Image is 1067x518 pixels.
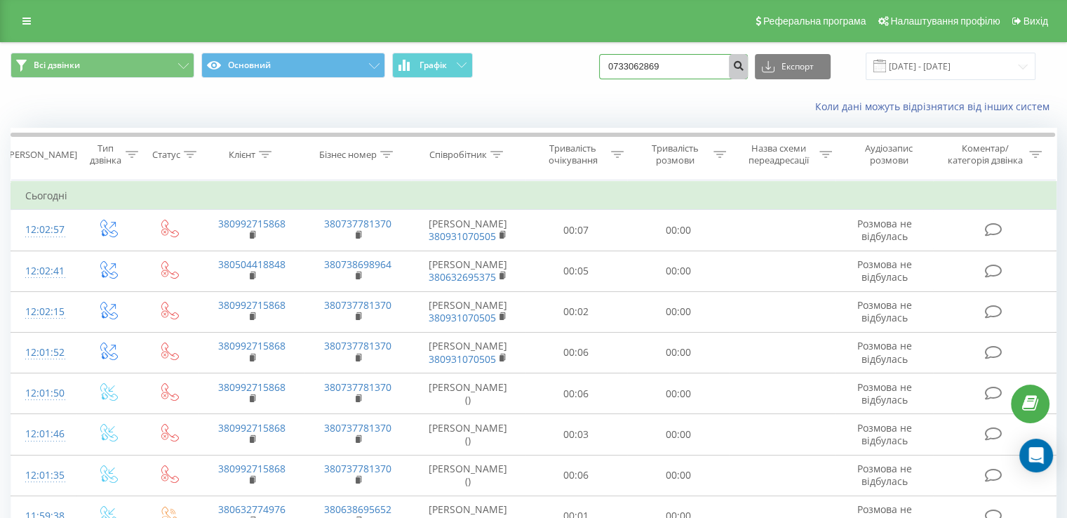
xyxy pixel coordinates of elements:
[324,462,391,475] a: 380737781370
[88,142,121,166] div: Тип дзвінка
[429,270,496,284] a: 380632695375
[392,53,473,78] button: Графік
[324,380,391,394] a: 380737781370
[857,298,912,324] span: Розмова не відбулась
[25,420,62,448] div: 12:01:46
[218,258,286,271] a: 380504418848
[218,339,286,352] a: 380992715868
[848,142,930,166] div: Аудіозапис розмови
[25,298,62,326] div: 12:02:15
[429,352,496,366] a: 380931070505
[627,210,729,251] td: 00:00
[34,60,80,71] span: Всі дзвінки
[857,380,912,406] span: Розмова не відбулась
[627,291,729,332] td: 00:00
[857,462,912,488] span: Розмова не відбулась
[324,503,391,516] a: 380638695652
[525,373,627,414] td: 00:06
[599,54,748,79] input: Пошук за номером
[319,149,377,161] div: Бізнес номер
[218,298,286,312] a: 380992715868
[25,339,62,366] div: 12:01:52
[857,421,912,447] span: Розмова не відбулась
[411,332,525,373] td: [PERSON_NAME]
[525,251,627,291] td: 00:05
[218,462,286,475] a: 380992715868
[627,414,729,455] td: 00:00
[218,503,286,516] a: 380632774976
[420,60,447,70] span: Графік
[25,216,62,244] div: 12:02:57
[411,251,525,291] td: [PERSON_NAME]
[763,15,866,27] span: Реферальна програма
[411,373,525,414] td: [PERSON_NAME] ()
[11,182,1056,210] td: Сьогодні
[229,149,255,161] div: Клієнт
[218,421,286,434] a: 380992715868
[25,380,62,407] div: 12:01:50
[538,142,608,166] div: Тривалість очікування
[411,210,525,251] td: [PERSON_NAME]
[152,149,180,161] div: Статус
[890,15,1000,27] span: Налаштування профілю
[944,142,1026,166] div: Коментар/категорія дзвінка
[525,332,627,373] td: 00:06
[525,291,627,332] td: 00:02
[324,217,391,230] a: 380737781370
[324,421,391,434] a: 380737781370
[6,149,77,161] div: [PERSON_NAME]
[857,217,912,243] span: Розмова не відбулась
[411,414,525,455] td: [PERSON_NAME] ()
[525,210,627,251] td: 00:07
[324,298,391,312] a: 380737781370
[201,53,385,78] button: Основний
[25,258,62,285] div: 12:02:41
[640,142,710,166] div: Тривалість розмови
[429,149,487,161] div: Співробітник
[1019,439,1053,472] div: Open Intercom Messenger
[218,380,286,394] a: 380992715868
[429,311,496,324] a: 380931070505
[411,291,525,332] td: [PERSON_NAME]
[324,258,391,271] a: 380738698964
[525,414,627,455] td: 00:03
[627,455,729,496] td: 00:00
[411,455,525,496] td: [PERSON_NAME] ()
[857,258,912,284] span: Розмова не відбулась
[525,455,627,496] td: 00:06
[627,332,729,373] td: 00:00
[815,100,1056,113] a: Коли дані можуть відрізнятися вiд інших систем
[218,217,286,230] a: 380992715868
[25,462,62,489] div: 12:01:35
[324,339,391,352] a: 380737781370
[11,53,194,78] button: Всі дзвінки
[1024,15,1048,27] span: Вихід
[742,142,816,166] div: Назва схеми переадресації
[755,54,831,79] button: Експорт
[627,251,729,291] td: 00:00
[627,373,729,414] td: 00:00
[429,230,496,243] a: 380931070505
[857,339,912,365] span: Розмова не відбулась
